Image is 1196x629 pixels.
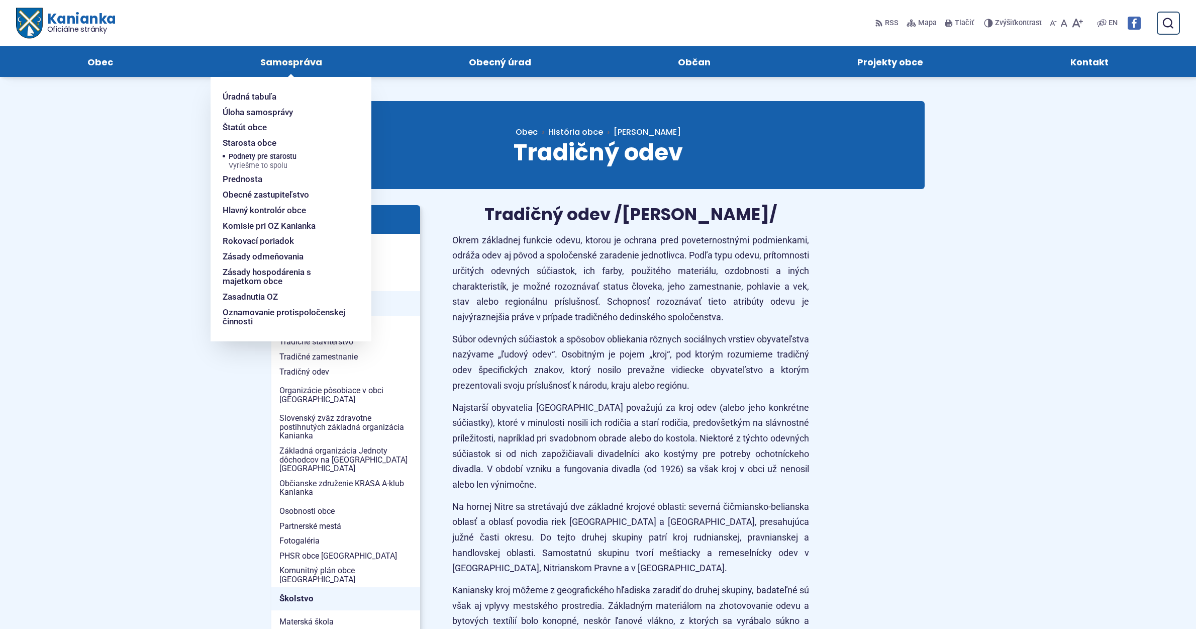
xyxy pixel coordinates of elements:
button: Zvýšiťkontrast [984,13,1044,34]
a: Slovenský zväz zdravotne postihnutých základná organizácia Kanianka [271,411,420,443]
a: Osobnosti obce [271,504,420,519]
a: Občan [615,46,774,77]
a: Prednosta [223,171,347,187]
a: Rokovací poriadok [223,233,347,249]
span: Úloha samosprávy [223,105,293,120]
span: Obec [516,126,538,138]
p: Na hornej Nitre sa stretávajú dve základné krojové oblasti: severná čičmiansko-belianska oblasť a... [452,499,809,576]
span: Samospráva [260,46,322,77]
span: Partnerské mestá [279,519,412,534]
span: Štatút obce [223,120,267,135]
span: PHSR obce [GEOGRAPHIC_DATA] [279,549,412,564]
span: Zasadnutia OZ [223,289,278,305]
a: Občianske združenie KRASA A-klub Kanianka [271,476,420,500]
span: Kanianka [42,12,116,33]
span: Prednosta [223,171,262,187]
span: Úradná tabuľa [223,89,276,105]
a: Tradičné staviteľstvo [271,334,420,349]
button: Tlačiť [943,13,976,34]
span: [PERSON_NAME] [614,126,681,138]
a: Obecný úrad [406,46,594,77]
a: Podnety pre starostuVyriešme to spolu [229,151,347,172]
p: Najstarší obyvatelia [GEOGRAPHIC_DATA] považujú za kroj odev (alebo jeho konkrétne súčiastky), kt... [452,400,809,493]
a: Školstvo [271,587,420,610]
button: Nastaviť pôvodnú veľkosť písma [1059,13,1069,34]
a: Obec [24,46,176,77]
span: Tradičné zamestnanie [279,349,412,365]
span: Organizácie pôsobiace v obci [GEOGRAPHIC_DATA] [279,383,412,407]
span: Obecný úrad [469,46,531,77]
a: Obecné zastupiteľstvo [223,187,347,203]
span: Občianske združenie KRASA A-klub Kanianka [279,476,412,500]
a: Samospráva [196,46,385,77]
span: Komisie pri OZ Kanianka [223,218,316,234]
a: Oznamovanie protispoločenskej činnosti [223,305,347,329]
span: Tlačiť [955,19,974,28]
a: PHSR obce [GEOGRAPHIC_DATA] [271,549,420,564]
span: Fotogaléria [279,533,412,549]
a: Organizácie pôsobiace v obci [GEOGRAPHIC_DATA] [271,383,420,407]
span: Zvýšiť [995,19,1015,27]
a: Zásady odmeňovania [223,249,347,264]
button: Zväčšiť veľkosť písma [1069,13,1085,34]
span: Vyriešme to spolu [229,162,296,170]
span: Tradičný odev [514,136,683,168]
span: Komunitný plán obce [GEOGRAPHIC_DATA] [279,563,412,587]
span: Občan [678,46,711,77]
span: Tradičný odev [279,365,412,380]
span: Zásady odmeňovania [223,249,304,264]
span: Hlavný kontrolór obce [223,203,306,218]
span: Projekty obce [857,46,923,77]
span: Podnety pre starostu [229,151,296,172]
span: Kontakt [1070,46,1109,77]
span: Slovenský zväz zdravotne postihnutých základná organizácia Kanianka [279,411,412,443]
a: Partnerské mestá [271,519,420,534]
button: Zmenšiť veľkosť písma [1048,13,1059,34]
a: Hlavný kontrolór obce [223,203,347,218]
span: Obec [87,46,113,77]
span: EN [1109,17,1118,29]
a: Tradičný odev [271,365,420,380]
a: Obec [516,126,548,138]
span: Tradičné staviteľstvo [279,334,412,349]
span: Obecné zastupiteľstvo [223,187,309,203]
a: Základná organizácia Jednoty dôchodcov na [GEOGRAPHIC_DATA] [GEOGRAPHIC_DATA] [271,443,420,476]
span: Mapa [918,17,937,29]
span: Oficiálne stránky [47,26,116,33]
img: Prejsť na domovskú stránku [16,8,42,39]
a: Zásady hospodárenia s majetkom obce [223,264,347,289]
a: Štatút obce [223,120,347,135]
a: Starosta obce [223,135,347,151]
a: Logo Kanianka, prejsť na domovskú stránku. [16,8,116,39]
a: Kontakt [1007,46,1172,77]
img: Prejsť na Facebook stránku [1128,17,1141,30]
a: Zasadnutia OZ [223,289,347,305]
span: Tradičný odev /[PERSON_NAME]/ [484,202,777,226]
a: Fotogaléria [271,533,420,549]
span: Starosta obce [223,135,276,151]
span: Rokovací poriadok [223,233,294,249]
a: História obce [548,126,603,138]
span: kontrast [995,19,1042,28]
a: Úradná tabuľa [223,89,347,105]
a: Úloha samosprávy [223,105,347,120]
a: Mapa [905,13,939,34]
p: Súbor odevných súčiastok a spôsobov obliekania rôznych sociálnych vrstiev obyvateľstva nazývame „... [452,332,809,393]
a: Projekty obce [794,46,986,77]
span: Školstvo [279,591,412,606]
span: Základná organizácia Jednoty dôchodcov na [GEOGRAPHIC_DATA] [GEOGRAPHIC_DATA] [279,443,412,476]
a: Komisie pri OZ Kanianka [223,218,347,234]
a: Komunitný plán obce [GEOGRAPHIC_DATA] [271,563,420,587]
a: Tradičné zamestnanie [271,349,420,365]
span: Osobnosti obce [279,504,412,519]
a: EN [1107,17,1120,29]
a: [PERSON_NAME] [603,126,681,138]
p: Okrem základnej funkcie odevu, ktorou je ochrana pred poveternostnými podmienkami, odráža odev aj... [452,233,809,325]
span: RSS [885,17,899,29]
a: RSS [875,13,901,34]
